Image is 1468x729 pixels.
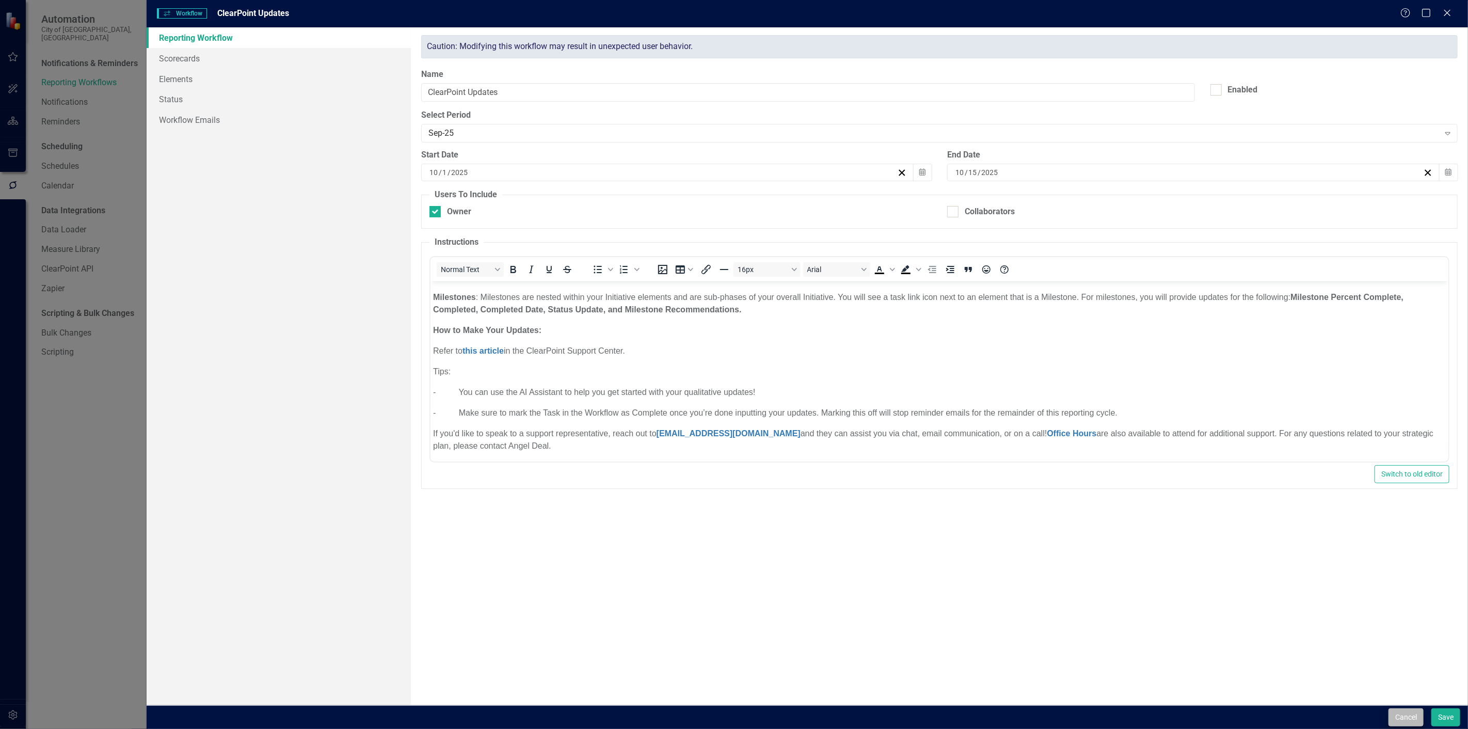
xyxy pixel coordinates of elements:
[430,281,1448,462] iframe: Rich Text Area
[942,262,959,277] button: Increase indent
[559,262,576,277] button: Strikethrough
[429,236,484,248] legend: Instructions
[1431,708,1460,726] button: Save
[738,265,788,274] span: 16px
[421,69,1194,81] label: Name
[803,262,870,277] button: Font Arial
[978,262,995,277] button: Emojis
[1389,708,1424,726] button: Cancel
[448,168,451,177] span: /
[439,168,442,177] span: /
[540,262,558,277] button: Underline
[733,262,801,277] button: Font size 16px
[947,149,1458,161] div: End Date
[217,8,289,18] span: ClearPoint Updates
[897,262,923,277] div: Background color Black
[672,262,697,277] button: Table
[1228,84,1258,96] div: Enabled
[421,109,1458,121] label: Select Period
[871,262,897,277] div: Text color Black
[147,27,411,48] a: Reporting Workflow
[807,265,858,274] span: Arial
[522,262,540,277] button: Italic
[421,149,932,161] div: Start Date
[615,262,641,277] div: Numbered list
[960,262,977,277] button: Blockquote
[147,109,411,130] a: Workflow Emails
[965,206,1015,218] div: Collaborators
[147,48,411,69] a: Scorecards
[421,35,1458,58] div: Caution: Modifying this workflow may result in unexpected user behavior.
[157,8,206,19] span: Workflow
[589,262,615,277] div: Bullet list
[429,189,502,201] legend: Users To Include
[504,262,522,277] button: Bold
[697,262,715,277] button: Insert/edit link
[1375,465,1449,483] button: Switch to old editor
[923,262,941,277] button: Decrease indent
[996,262,1013,277] button: Help
[147,69,411,89] a: Elements
[441,265,491,274] span: Normal Text
[654,262,672,277] button: Insert image
[447,206,471,218] div: Owner
[421,83,1194,102] input: Name
[437,262,504,277] button: Block Normal Text
[147,89,411,109] a: Status
[715,262,733,277] button: Horizontal line
[428,128,1439,139] div: Sep-25
[965,168,968,177] span: /
[978,168,981,177] span: /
